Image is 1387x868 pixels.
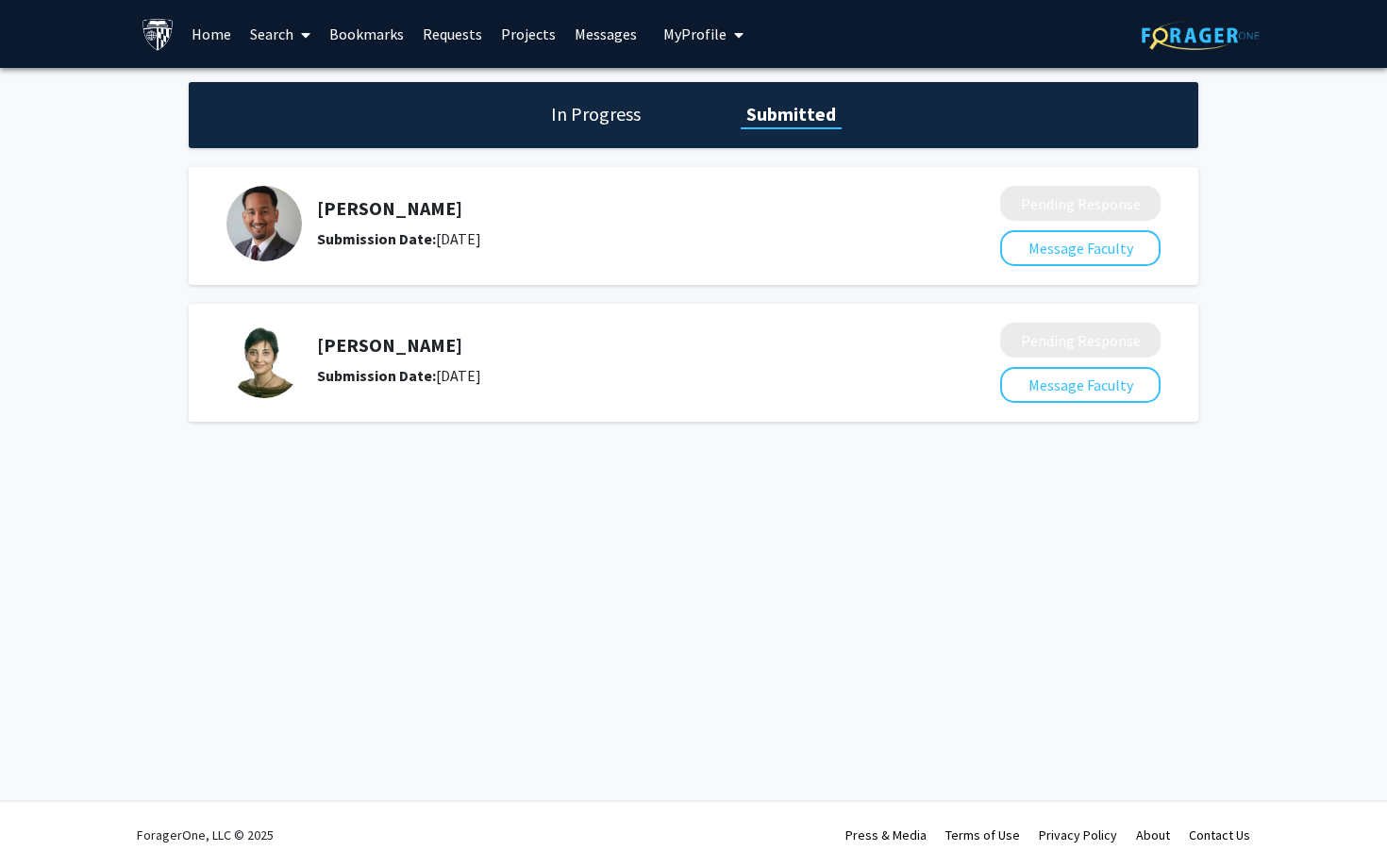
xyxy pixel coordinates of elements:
button: Message Faculty [1000,367,1161,403]
a: Terms of Use [945,826,1020,843]
h5: [PERSON_NAME] [317,334,900,357]
button: Message Faculty [1000,230,1161,266]
div: [DATE] [317,227,900,250]
img: Profile Picture [226,186,302,261]
button: Pending Response [1000,323,1161,358]
a: About [1136,826,1170,843]
a: Message Faculty [1000,239,1161,258]
div: ForagerOne, LLC © 2025 [137,802,274,868]
b: Submission Date: [317,366,436,385]
a: Press & Media [845,826,927,843]
a: Contact Us [1189,826,1250,843]
img: Johns Hopkins University Logo [142,18,175,51]
a: Message Faculty [1000,376,1161,394]
b: Submission Date: [317,229,436,248]
img: ForagerOne Logo [1142,21,1260,50]
button: Pending Response [1000,186,1161,221]
h1: Submitted [741,101,842,127]
a: Search [241,1,320,67]
a: Messages [565,1,646,67]
a: Requests [413,1,492,67]
a: Home [182,1,241,67]
a: Privacy Policy [1039,826,1117,843]
span: My Profile [663,25,727,43]
h1: In Progress [545,101,646,127]
a: Bookmarks [320,1,413,67]
a: Projects [492,1,565,67]
h5: [PERSON_NAME] [317,197,900,220]
div: [DATE] [317,364,900,387]
img: Profile Picture [226,323,302,398]
iframe: Chat [14,783,80,854]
